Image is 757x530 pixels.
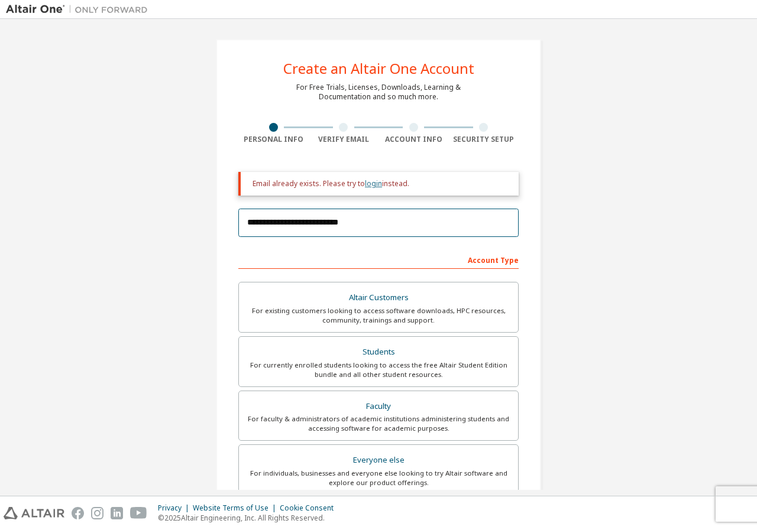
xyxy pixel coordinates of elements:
[193,503,280,513] div: Website Terms of Use
[253,179,509,188] div: Email already exists. Please try to instead.
[246,360,511,379] div: For currently enrolled students looking to access the free Altair Student Edition bundle and all ...
[130,507,147,519] img: youtube.svg
[246,398,511,415] div: Faculty
[449,135,519,144] div: Security Setup
[6,4,154,15] img: Altair One
[238,135,309,144] div: Personal Info
[246,452,511,469] div: Everyone else
[246,469,511,487] div: For individuals, businesses and everyone else looking to try Altair software and explore our prod...
[296,83,461,102] div: For Free Trials, Licenses, Downloads, Learning & Documentation and so much more.
[283,61,474,76] div: Create an Altair One Account
[246,306,511,325] div: For existing customers looking to access software downloads, HPC resources, community, trainings ...
[158,513,341,523] p: © 2025 Altair Engineering, Inc. All Rights Reserved.
[4,507,64,519] img: altair_logo.svg
[72,507,84,519] img: facebook.svg
[238,250,519,269] div: Account Type
[365,178,382,188] a: login
[246,344,511,360] div: Students
[280,503,341,513] div: Cookie Consent
[378,135,449,144] div: Account Info
[158,503,193,513] div: Privacy
[91,507,103,519] img: instagram.svg
[246,414,511,433] div: For faculty & administrators of academic institutions administering students and accessing softwa...
[309,135,379,144] div: Verify Email
[246,290,511,306] div: Altair Customers
[111,507,123,519] img: linkedin.svg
